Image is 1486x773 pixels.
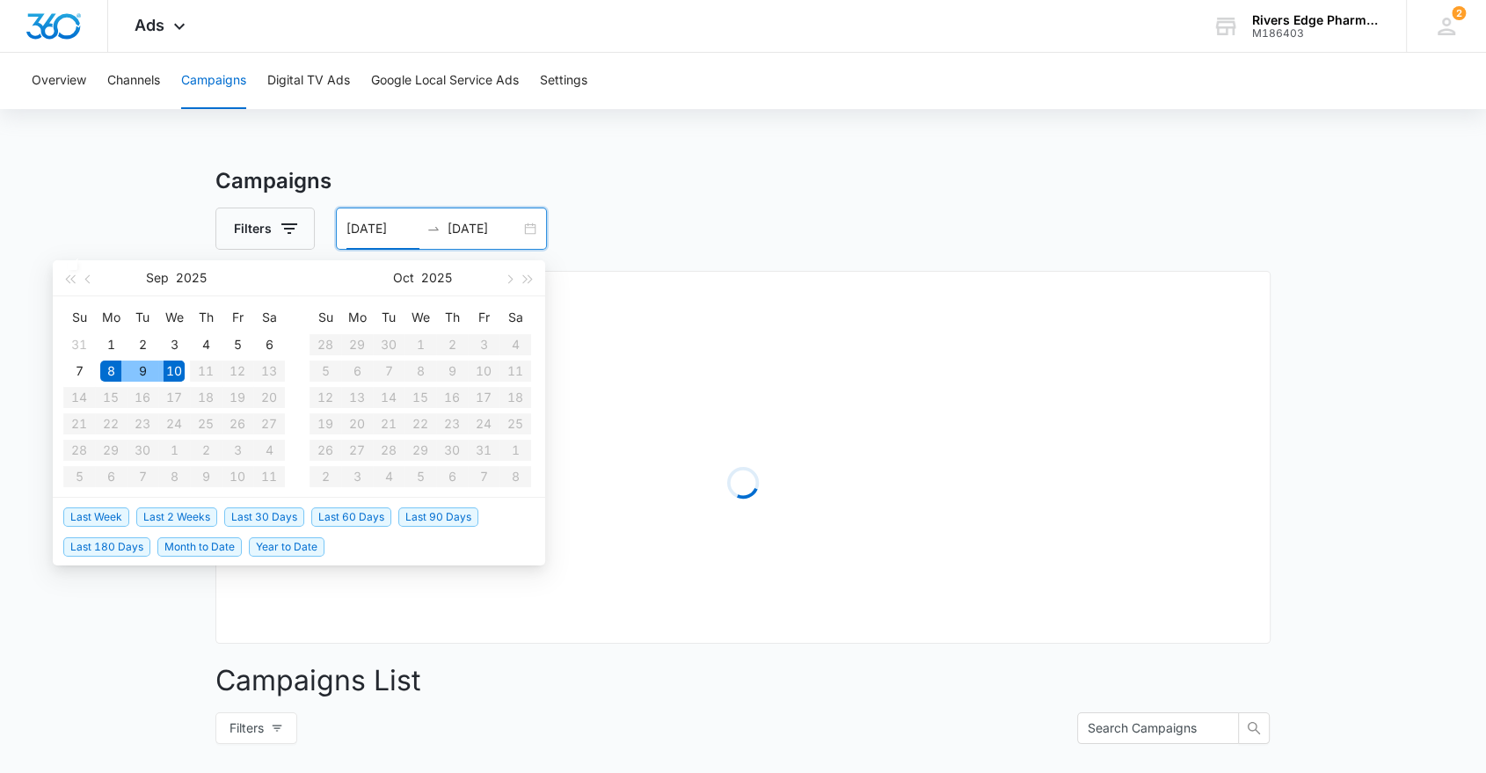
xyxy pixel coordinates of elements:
[222,332,253,358] td: 2025-09-05
[1252,13,1380,27] div: account name
[1252,27,1380,40] div: account id
[468,303,499,332] th: Fr
[436,303,468,332] th: Th
[127,358,158,384] td: 2025-09-09
[346,219,419,238] input: Start date
[32,53,86,109] button: Overview
[132,334,153,355] div: 2
[448,219,521,238] input: End date
[136,507,217,527] span: Last 2 Weeks
[157,537,242,557] span: Month to Date
[164,334,185,355] div: 3
[398,507,478,527] span: Last 90 Days
[499,303,531,332] th: Sa
[393,260,414,295] button: Oct
[63,332,95,358] td: 2025-08-31
[158,303,190,332] th: We
[69,361,90,382] div: 7
[1452,6,1466,20] span: 2
[421,260,452,295] button: 2025
[215,712,297,744] button: Filters
[95,303,127,332] th: Mo
[215,208,315,250] button: Filters
[176,260,207,295] button: 2025
[253,332,285,358] td: 2025-09-06
[127,332,158,358] td: 2025-09-02
[310,303,341,332] th: Su
[158,358,190,384] td: 2025-09-10
[1088,718,1214,738] input: Search Campaigns
[222,303,253,332] th: Fr
[135,16,164,34] span: Ads
[215,660,1271,702] p: Campaigns List
[100,334,121,355] div: 1
[373,303,404,332] th: Tu
[224,507,304,527] span: Last 30 Days
[229,718,264,738] span: Filters
[69,334,90,355] div: 31
[63,303,95,332] th: Su
[259,334,280,355] div: 6
[311,507,391,527] span: Last 60 Days
[540,53,587,109] button: Settings
[404,303,436,332] th: We
[190,303,222,332] th: Th
[100,361,121,382] div: 8
[249,537,324,557] span: Year to Date
[426,222,441,236] span: to
[63,507,129,527] span: Last Week
[341,303,373,332] th: Mo
[215,165,1271,197] h3: Campaigns
[195,334,216,355] div: 4
[181,53,246,109] button: Campaigns
[164,361,185,382] div: 10
[63,537,150,557] span: Last 180 Days
[1239,721,1269,735] span: search
[63,358,95,384] td: 2025-09-07
[95,332,127,358] td: 2025-09-01
[267,53,350,109] button: Digital TV Ads
[107,53,160,109] button: Channels
[426,222,441,236] span: swap-right
[1452,6,1466,20] div: notifications count
[132,361,153,382] div: 9
[227,334,248,355] div: 5
[190,332,222,358] td: 2025-09-04
[158,332,190,358] td: 2025-09-03
[95,358,127,384] td: 2025-09-08
[1238,712,1270,744] button: search
[127,303,158,332] th: Tu
[371,53,519,109] button: Google Local Service Ads
[146,260,169,295] button: Sep
[253,303,285,332] th: Sa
